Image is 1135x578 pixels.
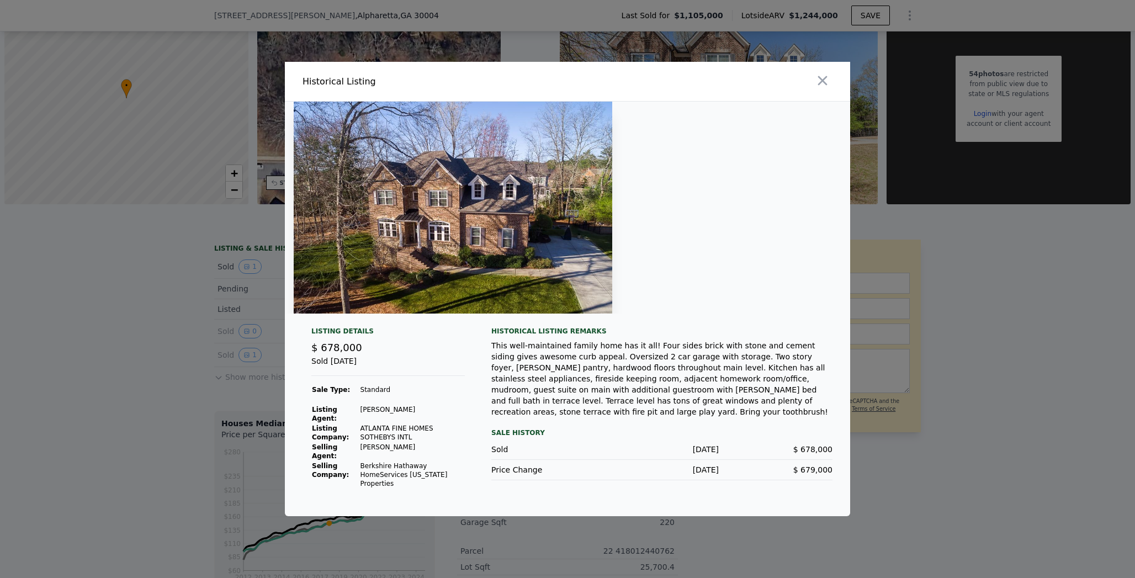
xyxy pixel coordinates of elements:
div: This well-maintained family home has it all! Four sides brick with stone and cement siding gives ... [491,340,832,417]
div: Sold [DATE] [311,356,465,376]
div: Listing Details [311,327,465,340]
td: Standard [360,385,465,395]
span: $ 679,000 [793,465,832,474]
td: Berkshire Hathaway HomeServices [US_STATE] Properties [360,461,465,489]
span: $ 678,000 [793,445,832,454]
td: ATLANTA FINE HOMES SOTHEBYS INTL [360,423,465,442]
div: Historical Listing [303,75,563,88]
td: [PERSON_NAME] [360,442,465,461]
strong: Sale Type: [312,386,350,394]
div: Sale History [491,426,832,439]
img: Property Img [294,102,612,314]
span: $ 678,000 [311,342,362,353]
td: [PERSON_NAME] [360,405,465,423]
strong: Listing Agent: [312,406,337,422]
strong: Selling Agent: [312,443,337,460]
strong: Selling Company: [312,462,349,479]
strong: Listing Company: [312,425,349,441]
div: [DATE] [605,444,719,455]
div: [DATE] [605,464,719,475]
div: Sold [491,444,605,455]
div: Price Change [491,464,605,475]
div: Historical Listing remarks [491,327,832,336]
